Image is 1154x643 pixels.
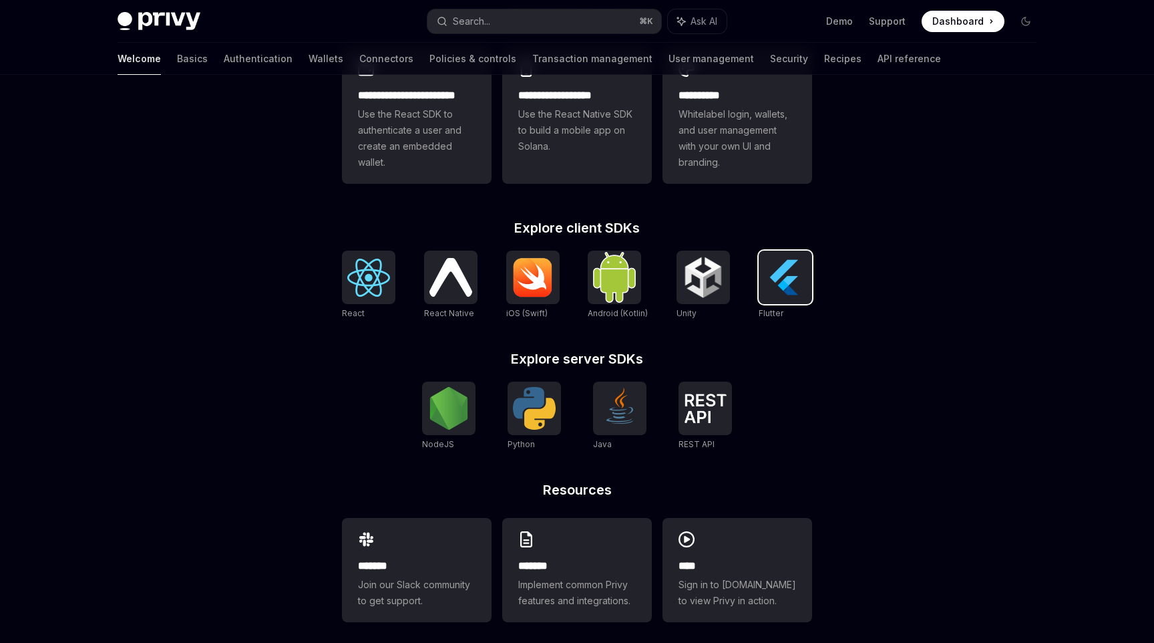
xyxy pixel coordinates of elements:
[662,47,812,184] a: **** *****Whitelabel login, wallets, and user management with your own UI and branding.
[668,9,727,33] button: Ask AI
[593,252,636,302] img: Android (Kotlin)
[342,251,395,320] a: ReactReact
[679,106,796,170] span: Whitelabel login, wallets, and user management with your own UI and branding.
[422,439,454,449] span: NodeJS
[342,518,492,622] a: **** **Join our Slack community to get support.
[358,577,475,609] span: Join our Slack community to get support.
[424,308,474,318] span: React Native
[506,308,548,318] span: iOS (Swift)
[869,15,906,28] a: Support
[512,257,554,297] img: iOS (Swift)
[532,43,652,75] a: Transaction management
[429,43,516,75] a: Policies & controls
[593,439,612,449] span: Java
[508,382,561,451] a: PythonPython
[422,382,475,451] a: NodeJSNodeJS
[588,308,648,318] span: Android (Kotlin)
[502,47,652,184] a: **** **** **** ***Use the React Native SDK to build a mobile app on Solana.
[342,352,812,366] h2: Explore server SDKs
[513,387,556,430] img: Python
[922,11,1004,32] a: Dashboard
[593,382,646,451] a: JavaJava
[932,15,984,28] span: Dashboard
[1015,11,1036,32] button: Toggle dark mode
[639,16,653,27] span: ⌘ K
[759,251,812,320] a: FlutterFlutter
[598,387,641,430] img: Java
[118,43,161,75] a: Welcome
[878,43,941,75] a: API reference
[358,106,475,170] span: Use the React SDK to authenticate a user and create an embedded wallet.
[679,382,732,451] a: REST APIREST API
[662,518,812,622] a: ****Sign in to [DOMAIN_NAME] to view Privy in action.
[508,439,535,449] span: Python
[359,43,413,75] a: Connectors
[309,43,343,75] a: Wallets
[342,221,812,235] h2: Explore client SDKs
[427,387,470,430] img: NodeJS
[518,106,636,154] span: Use the React Native SDK to build a mobile app on Solana.
[668,43,754,75] a: User management
[824,43,861,75] a: Recipes
[118,12,200,31] img: dark logo
[453,13,490,29] div: Search...
[826,15,853,28] a: Demo
[677,308,697,318] span: Unity
[518,577,636,609] span: Implement common Privy features and integrations.
[427,9,661,33] button: Search...⌘K
[684,394,727,423] img: REST API
[770,43,808,75] a: Security
[506,251,560,320] a: iOS (Swift)iOS (Swift)
[764,256,807,299] img: Flutter
[424,251,477,320] a: React NativeReact Native
[502,518,652,622] a: **** **Implement common Privy features and integrations.
[347,259,390,297] img: React
[429,258,472,296] img: React Native
[691,15,717,28] span: Ask AI
[682,256,725,299] img: Unity
[177,43,208,75] a: Basics
[679,439,715,449] span: REST API
[679,577,796,609] span: Sign in to [DOMAIN_NAME] to view Privy in action.
[224,43,293,75] a: Authentication
[759,308,783,318] span: Flutter
[342,483,812,497] h2: Resources
[677,251,730,320] a: UnityUnity
[588,251,648,320] a: Android (Kotlin)Android (Kotlin)
[342,308,365,318] span: React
